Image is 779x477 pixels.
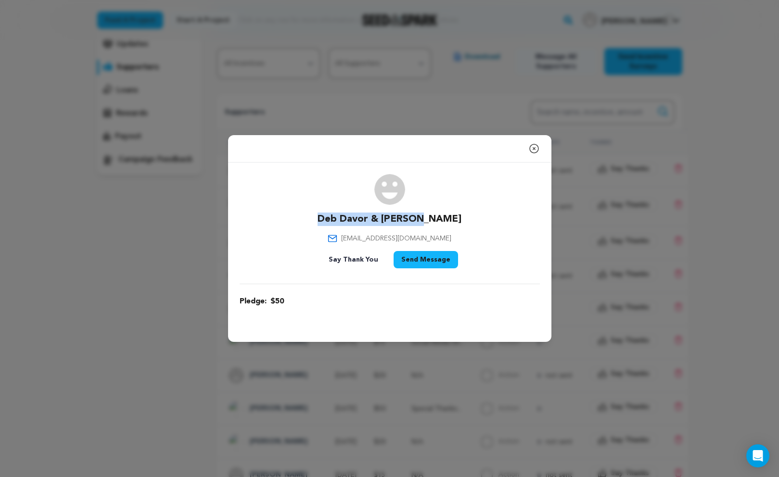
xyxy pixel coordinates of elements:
[746,444,769,467] div: Open Intercom Messenger
[270,296,284,307] span: $50
[321,251,386,268] button: Say Thank You
[374,174,405,205] img: user.png
[240,296,267,307] span: Pledge:
[341,234,451,243] span: [EMAIL_ADDRESS][DOMAIN_NAME]
[318,213,461,226] p: Deb Davor & [PERSON_NAME]
[394,251,458,268] button: Send Message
